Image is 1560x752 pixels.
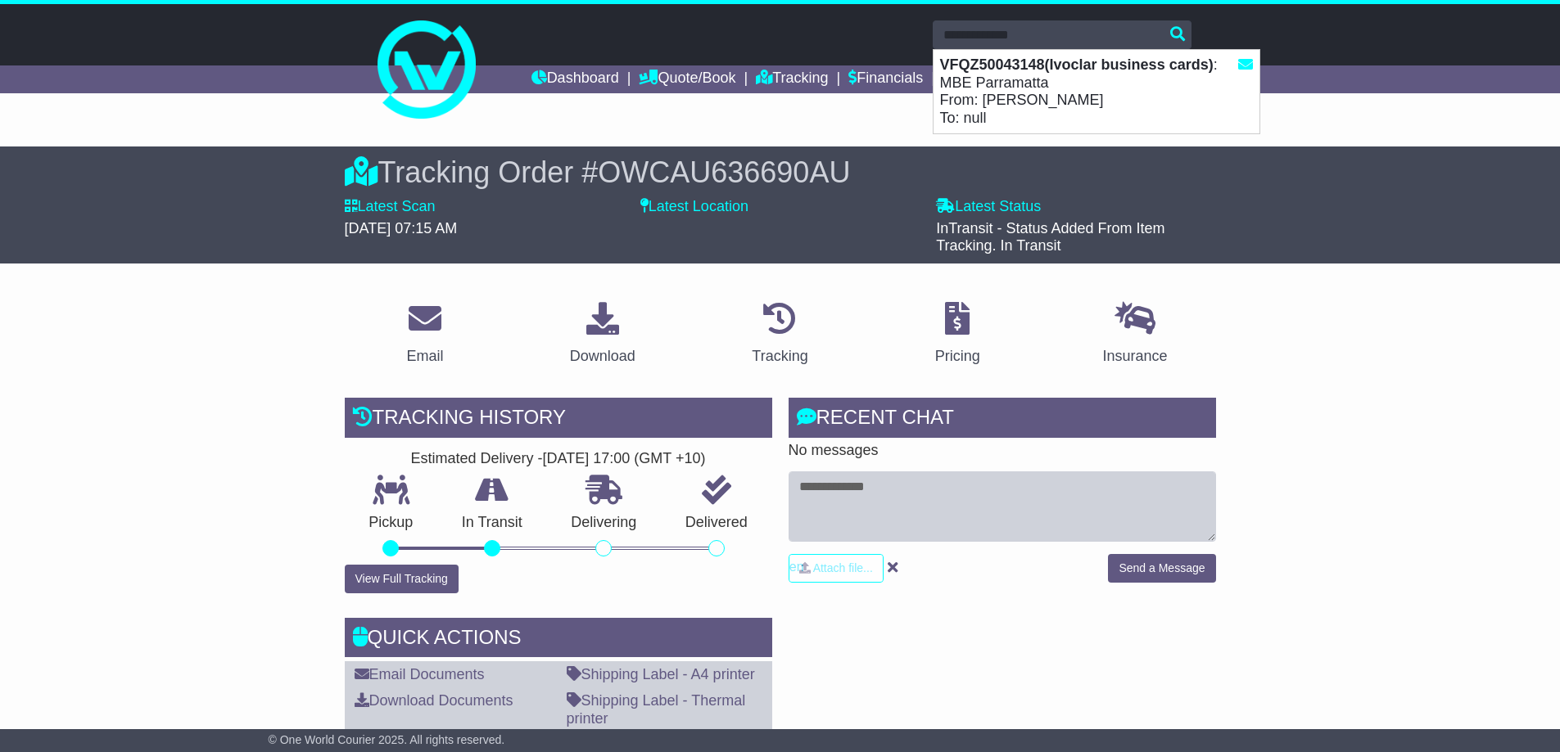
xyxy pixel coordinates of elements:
button: Send a Message [1108,554,1215,583]
a: Shipping Label - A4 printer [567,666,755,682]
a: Dashboard [531,65,619,93]
label: Latest Scan [345,198,436,216]
p: No messages [789,442,1216,460]
span: InTransit - Status Added From Item Tracking. In Transit [936,220,1164,254]
span: [DATE] 07:15 AM [345,220,458,236]
div: Quick Actions [345,618,772,662]
strong: VFQZ50043148(Ivoclar business cards) [940,56,1214,73]
div: [DATE] 17:00 (GMT +10) [543,450,706,468]
p: Delivering [547,514,662,532]
span: © One World Courier 2025. All rights reserved. [269,733,505,746]
div: Insurance [1103,345,1168,367]
label: Latest Location [640,198,748,216]
a: Shipping Label - Thermal printer [567,692,746,727]
div: Tracking history [345,398,772,442]
a: Pricing [925,296,991,373]
p: In Transit [437,514,547,532]
div: Pricing [935,345,980,367]
a: Financials [848,65,923,93]
a: Email Documents [355,666,485,682]
a: Tracking [741,296,818,373]
div: RECENT CHAT [789,398,1216,442]
a: Download Documents [355,692,513,709]
div: : MBE Parramatta From: [PERSON_NAME] To: null [934,50,1259,133]
p: Delivered [661,514,772,532]
div: Email [406,345,443,367]
span: OWCAU636690AU [598,155,850,189]
label: Latest Status [936,198,1041,216]
div: Estimated Delivery - [345,450,772,468]
button: View Full Tracking [345,565,459,593]
a: Quote/Book [639,65,735,93]
div: Tracking Order # [345,155,1216,190]
a: Insurance [1092,296,1178,373]
a: Download [559,296,646,373]
a: Email [396,296,454,373]
a: Tracking [756,65,828,93]
p: Pickup [345,514,438,532]
div: Download [570,345,635,367]
div: Tracking [752,345,807,367]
